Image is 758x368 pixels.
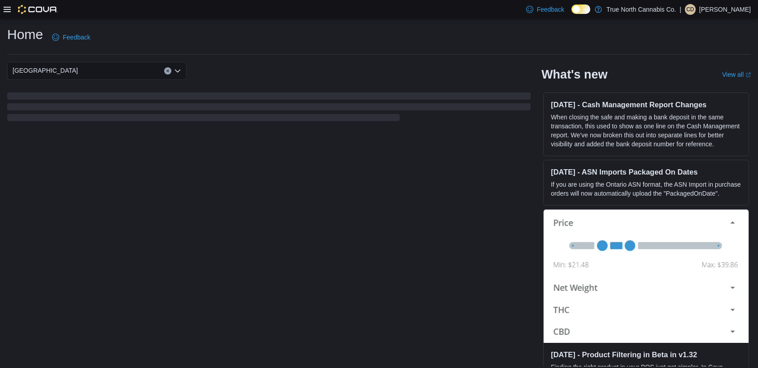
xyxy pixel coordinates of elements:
p: If you are using the Ontario ASN format, the ASN Import in purchase orders will now automatically... [551,180,741,198]
button: Open list of options [174,67,181,74]
h3: [DATE] - Product Filtering in Beta in v1.32 [551,350,741,359]
a: Feedback [48,28,94,46]
span: Loading [7,94,531,123]
svg: External link [745,72,751,78]
h2: What's new [541,67,607,82]
p: [PERSON_NAME] [699,4,751,15]
a: View allExternal link [722,71,751,78]
p: When closing the safe and making a bank deposit in the same transaction, this used to show as one... [551,113,741,149]
a: Feedback [523,0,568,18]
h3: [DATE] - Cash Management Report Changes [551,100,741,109]
span: CD [686,4,694,15]
p: | [680,4,681,15]
span: Feedback [537,5,564,14]
p: True North Cannabis Co. [606,4,676,15]
button: Clear input [164,67,171,74]
span: [GEOGRAPHIC_DATA] [13,65,78,76]
h3: [DATE] - ASN Imports Packaged On Dates [551,167,741,176]
input: Dark Mode [571,4,590,14]
div: Cassandra Dickau [685,4,696,15]
span: Feedback [63,33,90,42]
h1: Home [7,26,43,44]
img: Cova [18,5,58,14]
